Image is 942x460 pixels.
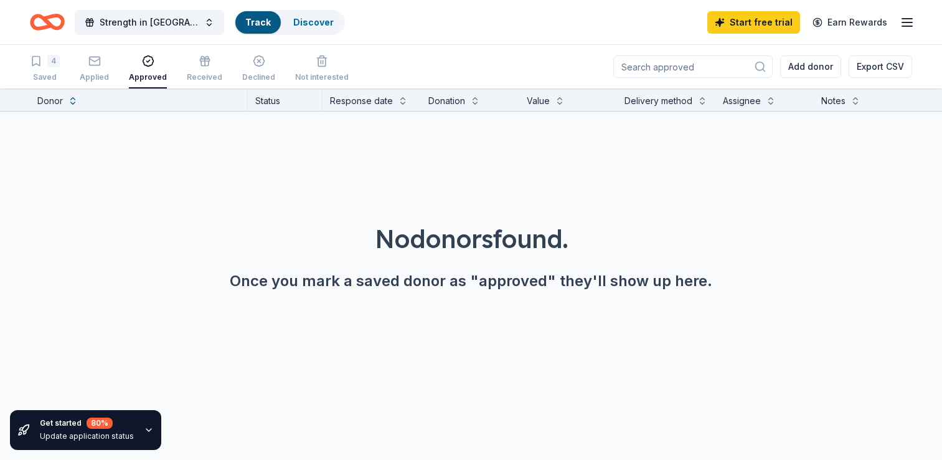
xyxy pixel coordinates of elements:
[624,93,692,108] div: Delivery method
[100,15,199,30] span: Strength in [GEOGRAPHIC_DATA]: 2025 Gala
[293,17,334,27] a: Discover
[187,72,222,82] div: Received
[330,93,393,108] div: Response date
[234,10,345,35] button: TrackDiscover
[75,10,224,35] button: Strength in [GEOGRAPHIC_DATA]: 2025 Gala
[527,93,550,108] div: Value
[780,55,841,78] button: Add donor
[613,55,773,78] input: Search approved
[242,50,275,89] button: Declined
[295,72,349,82] div: Not interested
[30,7,65,37] a: Home
[30,221,912,256] div: No donors found.
[80,50,109,89] button: Applied
[47,55,60,67] div: 4
[30,50,60,89] button: 4Saved
[30,271,912,291] div: Once you mark a saved donor as "approved" they'll show up here.
[849,55,912,78] button: Export CSV
[248,89,323,111] div: Status
[805,11,895,34] a: Earn Rewards
[129,50,167,89] button: Approved
[187,50,222,89] button: Received
[245,17,271,27] a: Track
[40,431,134,441] div: Update application status
[707,11,800,34] a: Start free trial
[428,93,465,108] div: Donation
[129,72,167,82] div: Approved
[80,72,109,82] div: Applied
[723,93,761,108] div: Assignee
[40,418,134,429] div: Get started
[295,50,349,89] button: Not interested
[87,418,113,429] div: 80 %
[242,72,275,82] div: Declined
[30,72,60,82] div: Saved
[821,93,845,108] div: Notes
[37,93,63,108] div: Donor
